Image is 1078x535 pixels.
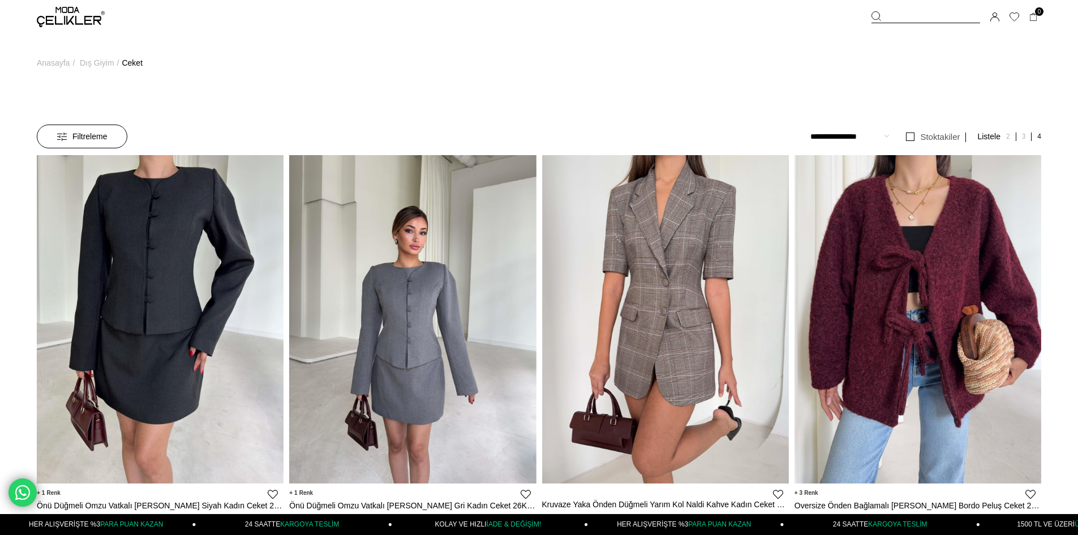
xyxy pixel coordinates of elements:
a: Ceket [122,34,143,92]
li: > [37,34,78,92]
a: HER ALIŞVERİŞTE %3PARA PUAN KAZAN [588,514,784,535]
img: Oversize Önden Bağlamalı Annabel Kadın Bordo Peluş Ceket 26K005 [794,155,1041,483]
a: Kruvaze Yaka Önden Düğmeli Yarım Kol Naldi Kahve Kadın Ceket Elbise 26K091 [542,499,789,510]
a: Favorilere Ekle [521,489,531,499]
li: > [80,34,122,92]
span: KARGOYA TESLİM [280,520,339,528]
span: 0 [1035,7,1043,16]
a: Stoktakiler [900,132,966,142]
img: logo [37,7,105,27]
span: 1 [37,489,61,497]
a: Favorilere Ekle [1025,489,1036,499]
img: Önü Düğmeli Omzu Vatkalı Alline Siyah Kadın Ceket 26K107 [37,155,284,483]
a: Önü Düğmeli Omzu Vatkalı [PERSON_NAME] Siyah Kadın Ceket 26K107 [37,500,284,511]
span: KARGOYA TESLİM [868,520,927,528]
a: KOLAY VE HIZLIİADE & DEĞİŞİM! [392,514,588,535]
a: Oversize Önden Bağlamalı [PERSON_NAME] Bordo Peluş Ceket 26K005 [794,500,1041,511]
a: Dış Giyim [80,34,114,92]
span: Stoktakiler [920,132,960,142]
a: 24 SAATTEKARGOYA TESLİM [784,514,980,535]
img: Önü Düğmeli Omzu Vatkalı Alline Gri Kadın Ceket 26K107 [289,155,536,483]
span: PARA PUAN KAZAN [688,520,751,528]
span: 1 [289,489,313,497]
span: 3 [794,489,818,497]
a: Önü Düğmeli Omzu Vatkalı [PERSON_NAME] Gri Kadın Ceket 26K107 [289,500,536,511]
span: PARA PUAN KAZAN [100,520,163,528]
img: Kruvaze Yaka Önden Düğmeli Yarım Kol Naldi Kahve Kadın Ceket Elbise 26K091 [542,155,789,483]
span: Filtreleme [57,125,107,148]
a: Favorilere Ekle [773,489,783,499]
span: İADE & DEĞİŞİM! [487,520,542,528]
a: 24 SAATTEKARGOYA TESLİM [196,514,392,535]
a: 0 [1029,13,1038,22]
a: Anasayfa [37,34,70,92]
a: Favorilere Ekle [268,489,278,499]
